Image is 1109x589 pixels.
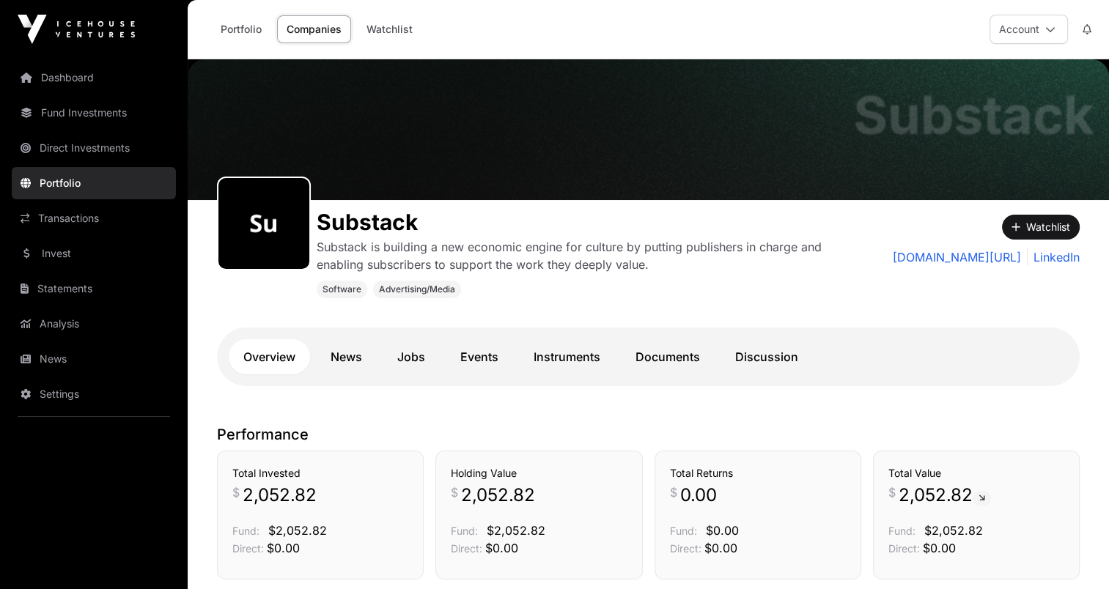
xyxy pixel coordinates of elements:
span: $ [888,484,896,501]
img: Substack [188,59,1109,200]
span: Fund: [232,525,259,537]
a: Dashboard [12,62,176,94]
a: Transactions [12,202,176,234]
h1: Substack [317,209,864,235]
a: Documents [621,339,715,374]
span: 2,052.82 [243,484,317,507]
a: Events [446,339,513,374]
span: $ [232,484,240,501]
a: Discussion [721,339,813,374]
span: Fund: [670,525,697,537]
img: substack435.png [224,184,303,263]
a: Settings [12,378,176,410]
a: Direct Investments [12,132,176,164]
a: Jobs [383,339,440,374]
h3: Total Returns [670,466,846,481]
span: $0.00 [923,541,956,555]
span: $0.00 [485,541,518,555]
span: 0.00 [680,484,717,507]
a: Invest [12,237,176,270]
span: Direct: [888,542,920,555]
span: Direct: [232,542,264,555]
a: Companies [277,15,351,43]
p: Performance [217,424,1080,445]
span: Fund: [451,525,478,537]
span: 2,052.82 [461,484,535,507]
a: [DOMAIN_NAME][URL] [893,248,1021,266]
span: Advertising/Media [379,284,455,295]
span: $2,052.82 [268,523,327,538]
a: Portfolio [12,167,176,199]
span: Software [323,284,361,295]
h3: Total Value [888,466,1064,481]
a: Instruments [519,339,615,374]
span: Direct: [451,542,482,555]
h3: Total Invested [232,466,408,481]
a: LinkedIn [1027,248,1080,266]
span: $ [670,484,677,501]
img: Icehouse Ventures Logo [18,15,135,44]
a: News [12,343,176,375]
a: Analysis [12,308,176,340]
a: Overview [229,339,310,374]
h1: Substack [853,89,1094,141]
iframe: Chat Widget [1036,519,1109,589]
span: 2,052.82 [899,484,991,507]
span: $0.00 [704,541,737,555]
span: $2,052.82 [924,523,983,538]
a: Fund Investments [12,97,176,129]
span: $2,052.82 [487,523,545,538]
button: Watchlist [1002,215,1080,240]
span: Direct: [670,542,701,555]
span: $ [451,484,458,501]
a: Statements [12,273,176,305]
h3: Holding Value [451,466,627,481]
a: Portfolio [211,15,271,43]
span: Fund: [888,525,915,537]
span: $0.00 [267,541,300,555]
button: Account [990,15,1068,44]
p: Substack is building a new economic engine for culture by putting publishers in charge and enabli... [317,238,864,273]
nav: Tabs [229,339,1068,374]
span: $0.00 [706,523,739,538]
a: Watchlist [357,15,422,43]
a: News [316,339,377,374]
